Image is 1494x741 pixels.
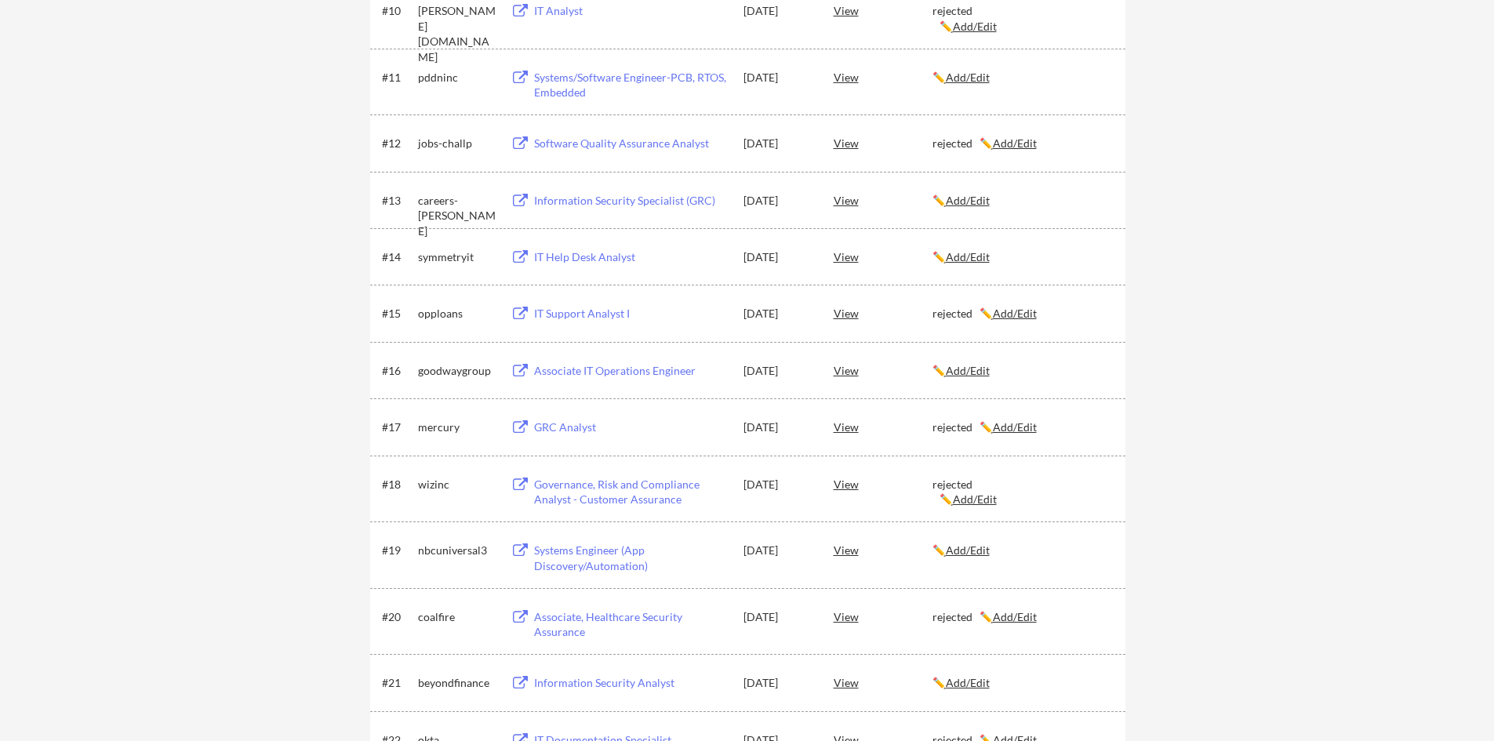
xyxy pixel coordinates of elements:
div: [DATE] [743,420,812,435]
div: ✏️ [932,249,1111,265]
div: [DATE] [743,543,812,558]
div: Governance, Risk and Compliance Analyst - Customer Assurance [534,477,729,507]
div: symmetryit [418,249,496,265]
div: Software Quality Assurance Analyst [534,136,729,151]
div: View [834,129,932,157]
div: rejected ✏️ [932,3,1111,34]
u: Add/Edit [946,71,990,84]
div: #14 [382,249,413,265]
div: [DATE] [743,477,812,492]
div: #11 [382,70,413,85]
div: rejected ✏️ [932,609,1111,625]
div: ✏️ [932,363,1111,379]
div: [DATE] [743,193,812,209]
div: View [834,602,932,630]
div: pddninc [418,70,496,85]
u: Add/Edit [993,610,1037,623]
div: Systems Engineer (App Discovery/Automation) [534,543,729,573]
div: Associate IT Operations Engineer [534,363,729,379]
u: Add/Edit [946,676,990,689]
div: #19 [382,543,413,558]
div: Systems/Software Engineer-PCB, RTOS, Embedded [534,70,729,100]
div: [DATE] [743,675,812,691]
div: mercury [418,420,496,435]
div: #12 [382,136,413,151]
div: Information Security Analyst [534,675,729,691]
div: opploans [418,306,496,321]
u: Add/Edit [953,492,997,506]
div: ✏️ [932,70,1111,85]
div: careers-[PERSON_NAME] [418,193,496,239]
div: Information Security Specialist (GRC) [534,193,729,209]
div: GRC Analyst [534,420,729,435]
u: Add/Edit [993,136,1037,150]
u: Add/Edit [946,250,990,263]
div: ✏️ [932,675,1111,691]
div: wizinc [418,477,496,492]
u: Add/Edit [993,420,1037,434]
div: IT Support Analyst I [534,306,729,321]
div: #20 [382,609,413,625]
div: ✏️ [932,543,1111,558]
u: Add/Edit [946,194,990,207]
div: [DATE] [743,306,812,321]
div: View [834,63,932,91]
u: Add/Edit [946,543,990,557]
div: rejected ✏️ [932,306,1111,321]
div: #17 [382,420,413,435]
div: [DATE] [743,249,812,265]
div: [DATE] [743,136,812,151]
div: coalfire [418,609,496,625]
div: #10 [382,3,413,19]
div: jobs-challp [418,136,496,151]
div: rejected ✏️ [932,136,1111,151]
div: nbcuniversal3 [418,543,496,558]
div: View [834,668,932,696]
div: Associate, Healthcare Security Assurance [534,609,729,640]
div: #15 [382,306,413,321]
div: [DATE] [743,70,812,85]
div: [DATE] [743,363,812,379]
div: IT Analyst [534,3,729,19]
div: View [834,299,932,327]
div: #18 [382,477,413,492]
div: ✏️ [932,193,1111,209]
div: IT Help Desk Analyst [534,249,729,265]
div: [DATE] [743,609,812,625]
div: View [834,356,932,384]
div: rejected ✏️ [932,477,1111,507]
u: Add/Edit [953,20,997,33]
div: #13 [382,193,413,209]
div: [DATE] [743,3,812,19]
u: Add/Edit [993,307,1037,320]
u: Add/Edit [946,364,990,377]
div: goodwaygroup [418,363,496,379]
div: View [834,470,932,498]
div: View [834,242,932,271]
div: #21 [382,675,413,691]
div: View [834,186,932,214]
div: View [834,536,932,564]
div: [PERSON_NAME][DOMAIN_NAME] [418,3,496,64]
div: View [834,412,932,441]
div: #16 [382,363,413,379]
div: beyondfinance [418,675,496,691]
div: rejected ✏️ [932,420,1111,435]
